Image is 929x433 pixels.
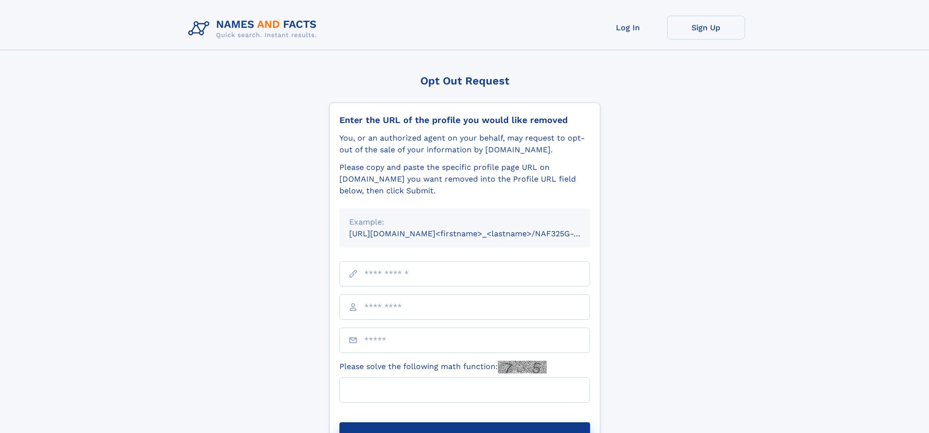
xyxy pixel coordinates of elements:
[339,115,590,125] div: Enter the URL of the profile you would like removed
[667,16,745,40] a: Sign Up
[329,75,600,87] div: Opt Out Request
[339,132,590,156] div: You, or an authorized agent on your behalf, may request to opt-out of the sale of your informatio...
[589,16,667,40] a: Log In
[339,361,547,373] label: Please solve the following math function:
[349,216,580,228] div: Example:
[184,16,325,42] img: Logo Names and Facts
[349,229,609,238] small: [URL][DOMAIN_NAME]<firstname>_<lastname>/NAF325G-xxxxxxxx
[339,162,590,197] div: Please copy and paste the specific profile page URL on [DOMAIN_NAME] you want removed into the Pr...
